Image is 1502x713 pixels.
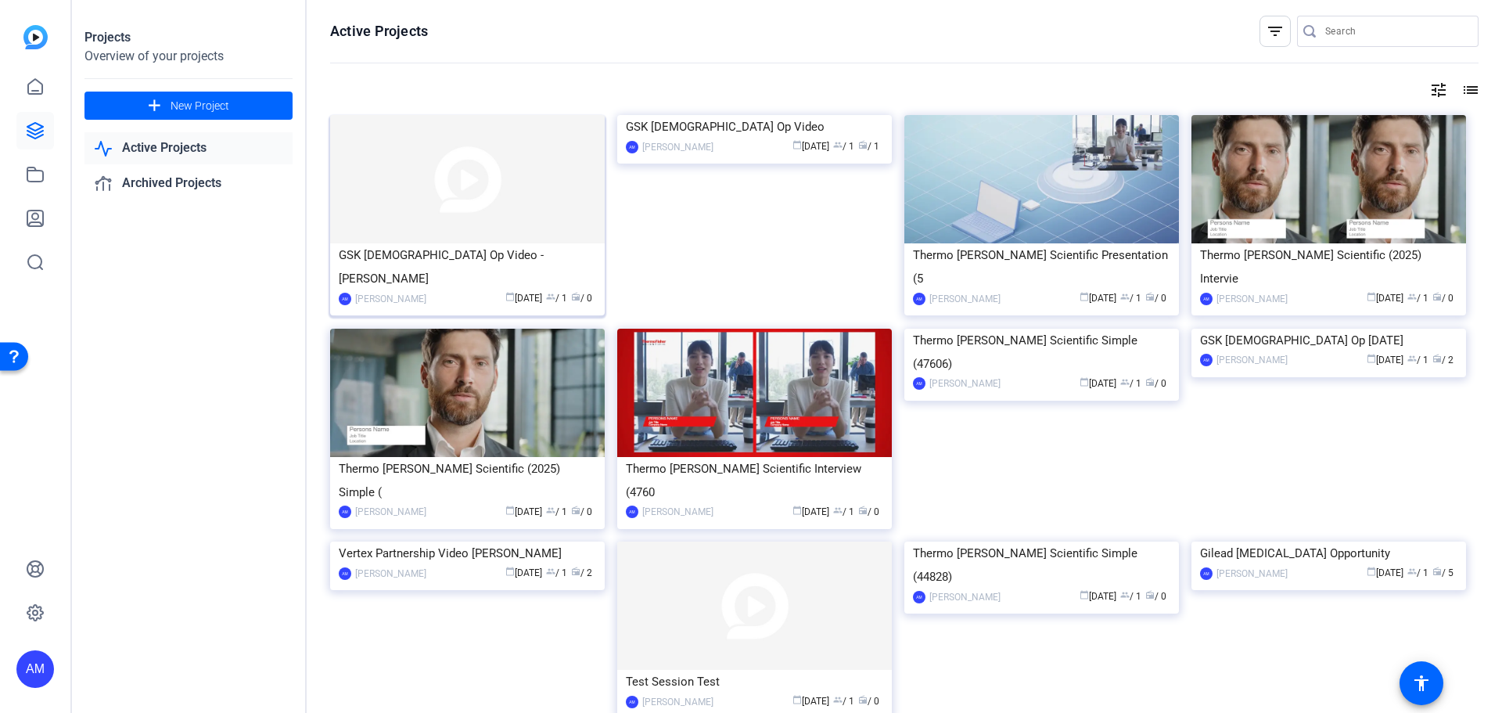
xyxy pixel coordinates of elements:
span: calendar_today [1367,292,1376,301]
span: radio [1432,354,1442,363]
div: [PERSON_NAME] [642,504,713,520]
div: [PERSON_NAME] [355,566,426,582]
span: calendar_today [1367,354,1376,363]
div: Overview of your projects [84,47,293,66]
span: group [1120,590,1130,600]
span: [DATE] [792,506,829,517]
div: AM [1200,293,1213,305]
span: [DATE] [1367,567,1403,578]
span: / 1 [1120,378,1141,389]
span: / 0 [1145,591,1166,602]
span: / 0 [1432,293,1453,304]
div: [PERSON_NAME] [1216,566,1288,582]
div: Test Session Test [626,670,883,693]
div: [PERSON_NAME] [642,139,713,155]
div: AM [339,506,351,518]
div: [PERSON_NAME] [355,504,426,520]
div: [PERSON_NAME] [642,694,713,710]
span: [DATE] [1080,591,1116,602]
span: radio [1145,377,1155,387]
div: GSK [DEMOGRAPHIC_DATA] Op Video [626,115,883,139]
span: group [546,292,555,301]
span: [DATE] [1367,355,1403,366]
div: [PERSON_NAME] [929,376,1001,391]
span: / 1 [546,506,567,517]
mat-icon: list [1460,81,1479,99]
span: group [1407,292,1417,301]
span: [DATE] [505,506,542,517]
div: [PERSON_NAME] [1216,291,1288,307]
span: group [546,567,555,576]
span: / 0 [571,293,592,304]
div: Thermo [PERSON_NAME] Scientific (2025) Simple ( [339,457,596,504]
mat-icon: accessibility [1412,674,1431,693]
span: / 0 [858,506,879,517]
div: AM [1200,354,1213,366]
a: Archived Projects [84,167,293,200]
span: radio [1145,590,1155,600]
button: New Project [84,92,293,120]
div: [PERSON_NAME] [929,589,1001,605]
div: Thermo [PERSON_NAME] Scientific Simple (44828) [913,542,1170,589]
span: radio [1145,292,1155,301]
span: calendar_today [505,292,515,301]
span: / 1 [546,293,567,304]
div: AM [626,506,638,518]
h1: Active Projects [330,22,428,41]
span: / 1 [1407,293,1428,304]
a: Active Projects [84,132,293,164]
span: / 1 [833,506,854,517]
span: group [833,695,843,704]
span: / 1 [1120,591,1141,602]
span: group [1120,377,1130,387]
span: radio [571,292,580,301]
span: radio [1432,292,1442,301]
span: calendar_today [1080,590,1089,600]
span: / 1 [1407,355,1428,366]
div: AM [913,591,925,603]
span: [DATE] [1080,378,1116,389]
span: group [1120,292,1130,301]
span: radio [858,506,868,515]
span: group [1407,567,1417,576]
div: AM [1200,567,1213,580]
span: group [833,506,843,515]
span: / 1 [858,141,879,152]
span: / 2 [1432,355,1453,366]
div: Thermo [PERSON_NAME] Scientific Simple (47606) [913,329,1170,376]
span: radio [858,695,868,704]
mat-icon: add [145,96,164,116]
div: AM [913,293,925,305]
span: / 1 [1407,567,1428,578]
span: calendar_today [792,140,802,149]
span: calendar_today [505,506,515,515]
div: AM [626,696,638,708]
span: / 1 [1120,293,1141,304]
span: / 0 [571,506,592,517]
span: / 0 [858,696,879,707]
span: calendar_today [1080,377,1089,387]
div: Projects [84,28,293,47]
span: calendar_today [505,567,515,576]
span: radio [1432,567,1442,576]
span: group [546,506,555,515]
span: [DATE] [792,141,829,152]
div: [PERSON_NAME] [929,291,1001,307]
div: Thermo [PERSON_NAME] Scientific Interview (4760 [626,457,883,504]
div: AM [626,141,638,153]
span: calendar_today [1080,292,1089,301]
img: blue-gradient.svg [23,25,48,49]
span: group [833,140,843,149]
span: [DATE] [792,696,829,707]
span: / 1 [833,696,854,707]
span: / 5 [1432,567,1453,578]
mat-icon: tune [1429,81,1448,99]
div: AM [339,293,351,305]
span: / 0 [1145,293,1166,304]
span: [DATE] [505,567,542,578]
span: [DATE] [1080,293,1116,304]
span: [DATE] [505,293,542,304]
span: calendar_today [792,506,802,515]
div: Thermo [PERSON_NAME] Scientific Presentation (5 [913,243,1170,290]
span: / 2 [571,567,592,578]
